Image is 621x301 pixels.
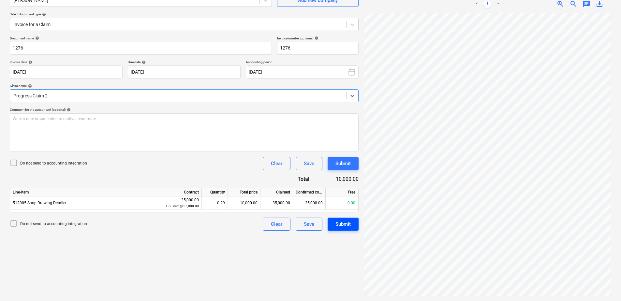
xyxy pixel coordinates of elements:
[156,188,202,196] div: Contract
[228,196,260,209] div: 10,000.00
[166,204,199,208] small: 1.00 item @ 35,000.00
[320,175,358,183] div: 10,000.00
[10,188,156,196] div: Line-item
[10,107,359,112] div: Comment for the accountant (optional)
[20,221,87,227] p: Do not send to accounting integration
[66,108,71,112] span: help
[41,12,46,16] span: help
[271,159,282,168] div: Clear
[326,188,358,196] div: Free
[140,60,146,64] span: help
[328,218,359,231] button: Submit
[293,196,326,209] div: 25,000.00
[13,201,67,205] span: 512005 Shop Drawing Detailer
[10,65,123,79] input: Invoice date not specified
[159,197,199,209] div: 35,000.00
[326,196,358,209] div: 0.00
[246,60,359,65] p: Accounting period
[274,175,320,183] div: Total
[10,60,123,64] div: Invoice date
[277,42,359,55] input: Invoice number
[10,36,272,40] div: Document name
[335,159,351,168] div: Submit
[304,220,314,228] div: Save
[304,159,314,168] div: Save
[202,196,228,209] div: 0.29
[10,12,359,16] div: Select document type
[34,36,39,40] span: help
[128,65,241,79] input: Due date not specified
[293,188,326,196] div: Confirmed costs
[10,84,359,88] div: Claim name
[20,161,87,166] p: Do not send to accounting integration
[263,157,290,170] button: Clear
[260,188,293,196] div: Claimed
[27,60,32,64] span: help
[296,218,322,231] button: Save
[202,188,228,196] div: Quantity
[228,188,260,196] div: Total price
[128,60,241,64] div: Due date
[260,196,293,209] div: 35,000.00
[27,84,32,88] span: help
[313,36,318,40] span: help
[277,36,359,40] div: Invoice number (optional)
[328,157,359,170] button: Submit
[10,42,272,55] input: Document name
[271,220,282,228] div: Clear
[263,218,290,231] button: Clear
[335,220,351,228] div: Submit
[246,65,359,79] button: [DATE]
[296,157,322,170] button: Save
